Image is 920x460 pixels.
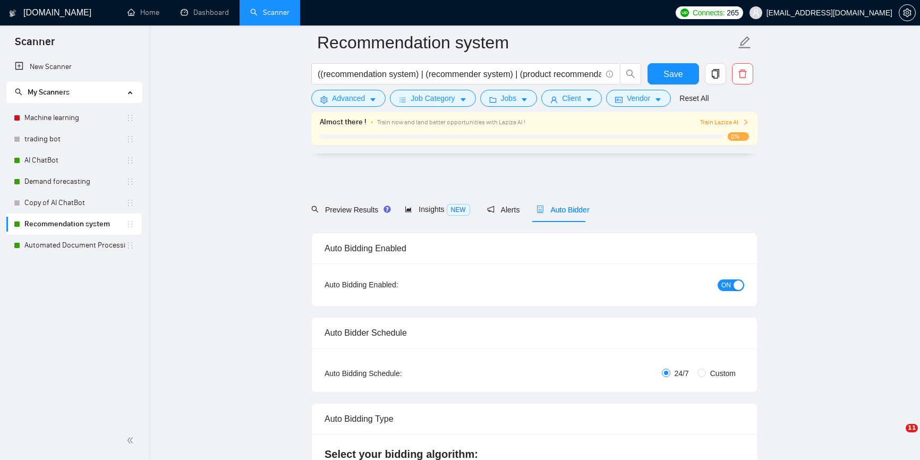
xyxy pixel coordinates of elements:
button: barsJob Categorycaret-down [390,90,475,107]
span: caret-down [459,96,467,104]
span: right [743,119,749,125]
button: folderJobscaret-down [480,90,538,107]
span: idcard [615,96,623,104]
div: Auto Bidding Enabled: [325,279,464,291]
span: caret-down [654,96,662,104]
span: Save [663,67,683,81]
span: notification [487,206,495,213]
span: holder [126,135,134,143]
span: Scanner [6,34,63,56]
li: Automated Document Processing [6,235,142,256]
a: Reset All [679,92,709,104]
input: Search Freelance Jobs... [318,67,601,81]
span: My Scanners [15,88,70,97]
a: Copy of AI ChatBot [24,192,126,214]
span: holder [126,220,134,228]
span: Preview Results [311,206,388,214]
span: setting [320,96,328,104]
span: caret-down [585,96,593,104]
a: Recommendation system [24,214,126,235]
span: Vendor [627,92,650,104]
span: copy [705,69,726,79]
span: holder [126,156,134,165]
span: Job Category [411,92,455,104]
button: idcardVendorcaret-down [606,90,671,107]
span: robot [536,206,544,213]
span: caret-down [521,96,528,104]
span: edit [738,36,752,49]
button: copy [705,63,726,84]
a: homeHome [127,8,159,17]
span: bars [399,96,406,104]
span: 265 [727,7,738,19]
a: trading bot [24,129,126,150]
li: Recommendation system [6,214,142,235]
a: Automated Document Processing [24,235,126,256]
span: caret-down [369,96,377,104]
li: Machine learning [6,107,142,129]
span: Insights [405,205,470,214]
span: holder [126,241,134,250]
div: Auto Bidder Schedule [325,318,744,348]
div: Auto Bidding Enabled [325,233,744,263]
span: folder [489,96,497,104]
a: Machine learning [24,107,126,129]
span: NEW [447,204,470,216]
span: Train now and land better opportunities with Laziza AI ! [377,118,525,126]
span: search [620,69,641,79]
button: delete [732,63,753,84]
span: My Scanners [28,88,70,97]
button: Train Laziza AI [700,117,749,127]
button: search [620,63,641,84]
span: Jobs [501,92,517,104]
span: search [15,88,22,96]
span: holder [126,114,134,122]
span: 11 [906,424,918,432]
span: 24/7 [670,368,693,379]
span: area-chart [405,206,412,213]
li: New Scanner [6,56,142,78]
a: dashboardDashboard [181,8,229,17]
span: holder [126,177,134,186]
div: Tooltip anchor [382,205,392,214]
button: userClientcaret-down [541,90,602,107]
span: search [311,206,319,213]
a: New Scanner [15,56,133,78]
a: setting [899,8,916,17]
li: Demand forecasting [6,171,142,192]
button: setting [899,4,916,21]
li: Copy of AI ChatBot [6,192,142,214]
button: Save [648,63,699,84]
img: upwork-logo.png [680,8,689,17]
li: AI ChatBot [6,150,142,171]
li: trading bot [6,129,142,150]
span: user [550,96,558,104]
span: Client [562,92,581,104]
a: AI ChatBot [24,150,126,171]
input: Scanner name... [317,29,736,56]
span: Almost there ! [320,116,367,128]
span: Auto Bidder [536,206,589,214]
span: setting [899,8,915,17]
span: user [752,9,760,16]
iframe: Intercom live chat [884,424,909,449]
span: Connects: [693,7,725,19]
button: settingAdvancedcaret-down [311,90,386,107]
span: holder [126,199,134,207]
span: double-left [126,435,137,446]
span: delete [732,69,753,79]
a: searchScanner [250,8,289,17]
span: Custom [706,368,740,379]
span: Advanced [332,92,365,104]
span: 0% [728,132,749,141]
div: Auto Bidding Schedule: [325,368,464,379]
div: Auto Bidding Type [325,404,744,434]
a: Demand forecasting [24,171,126,192]
span: Alerts [487,206,520,214]
img: logo [9,5,16,22]
span: info-circle [606,71,613,78]
span: ON [721,279,731,291]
